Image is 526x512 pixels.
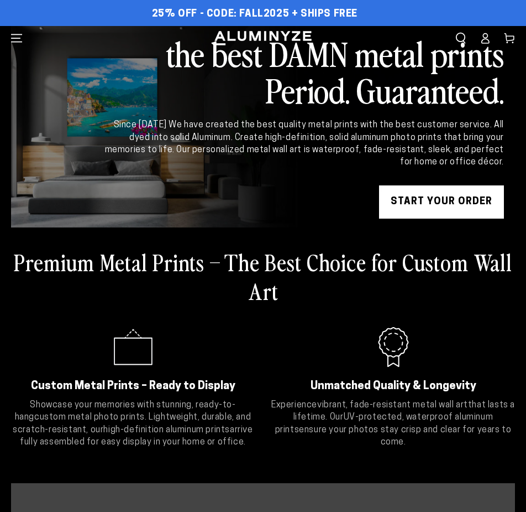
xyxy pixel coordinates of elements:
h2: Unmatched Quality & Longevity [285,379,501,394]
strong: UV-protected, waterproof aluminum prints [275,413,493,434]
summary: Search our site [449,26,473,50]
div: Since [DATE] We have created the best quality metal prints with the best customer service. All dy... [103,119,504,169]
img: Aluminyze [213,30,313,46]
summary: Menu [4,26,29,50]
h2: the best DAMN metal prints Period. Guaranteed. [103,35,504,108]
strong: vibrant, fade-resistant metal wall art [317,401,468,410]
h2: Premium Metal Prints – The Best Choice for Custom Wall Art [11,247,515,305]
span: 25% OFF - Code: FALL2025 + Ships Free [152,8,357,20]
p: Showcase your memories with stunning, ready-to-hang . Lightweight, durable, and scratch-resistant... [11,399,255,449]
strong: custom metal photo prints [34,413,145,422]
strong: high-definition aluminum prints [103,426,230,435]
p: Experience that lasts a lifetime. Our ensure your photos stay crisp and clear for years to come. [271,399,515,449]
a: START YOUR Order [379,185,504,219]
h2: Custom Metal Prints – Ready to Display [25,379,241,394]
